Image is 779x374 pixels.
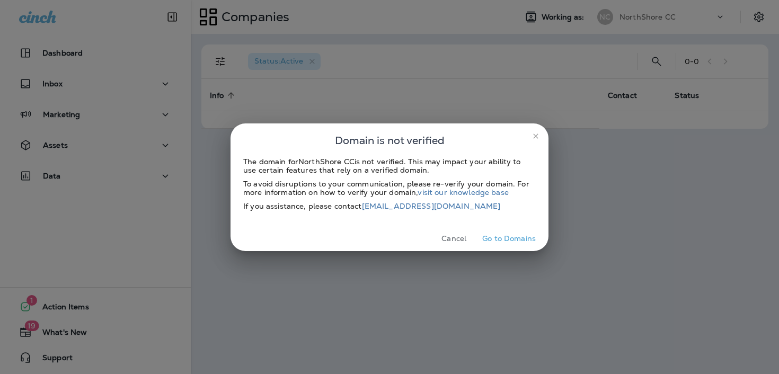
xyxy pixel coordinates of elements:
span: Domain is not verified [335,132,445,149]
button: Go to Domains [478,230,540,247]
button: close [527,128,544,145]
a: visit our knowledge base [418,188,508,197]
div: If you assistance, please contact [243,202,536,210]
div: To avoid disruptions to your communication, please re-verify your domain. For more information on... [243,180,536,197]
div: The domain for NorthShore CC is not verified. This may impact your ability to use certain feature... [243,157,536,174]
a: [EMAIL_ADDRESS][DOMAIN_NAME] [362,201,501,211]
button: Cancel [434,230,474,247]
